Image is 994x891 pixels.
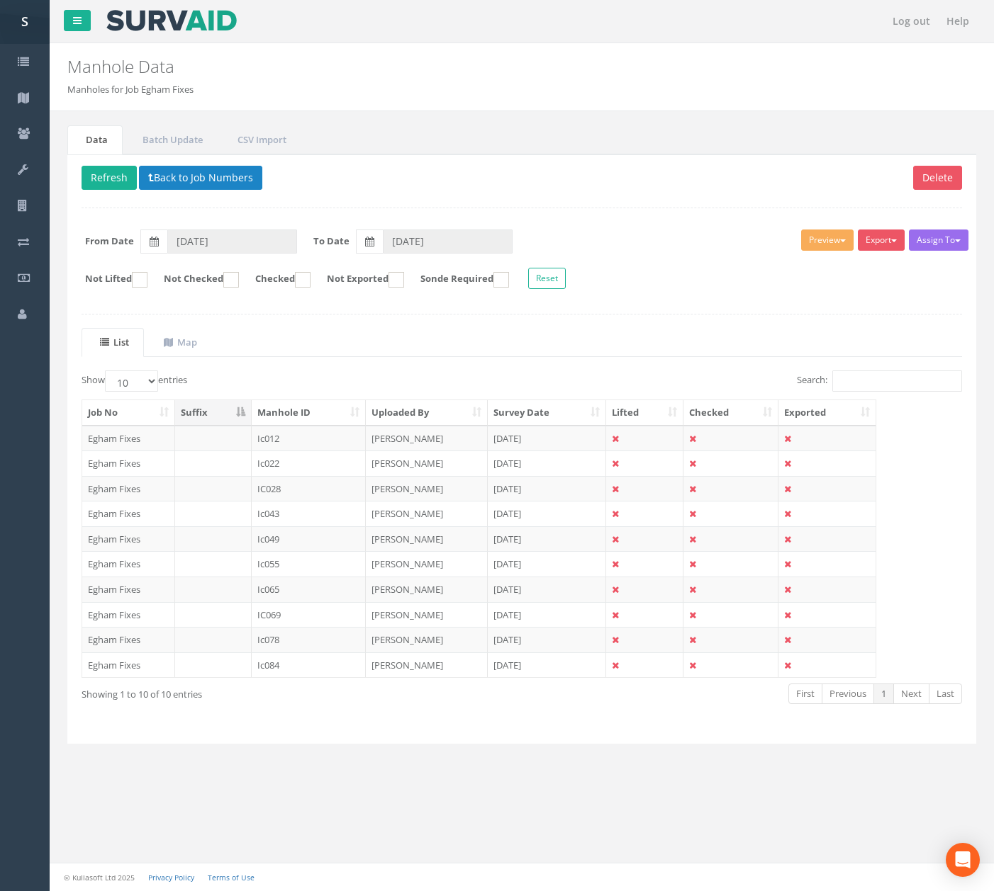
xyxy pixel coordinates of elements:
[488,551,606,577] td: [DATE]
[82,476,175,501] td: Egham Fixes
[406,272,509,288] label: Sonde Required
[366,551,488,577] td: [PERSON_NAME]
[219,125,301,154] a: CSV Import
[82,602,175,628] td: Egham Fixes
[252,627,366,652] td: Ic078
[100,336,129,348] uib-tab-heading: List
[832,370,962,392] input: Search:
[67,57,821,76] h2: Manhole Data
[366,400,488,426] th: Uploaded By: activate to sort column ascending
[488,602,606,628] td: [DATE]
[252,526,366,552] td: Ic049
[145,328,212,357] a: Map
[82,328,144,357] a: List
[366,526,488,552] td: [PERSON_NAME]
[252,577,366,602] td: Ic065
[488,526,606,552] td: [DATE]
[488,450,606,476] td: [DATE]
[82,652,175,678] td: Egham Fixes
[64,873,135,883] small: © Kullasoft Ltd 2025
[71,272,147,288] label: Not Lifted
[488,400,606,426] th: Survey Date: activate to sort column ascending
[913,166,962,190] button: Delete
[82,627,175,652] td: Egham Fixes
[252,501,366,526] td: Ic043
[148,873,194,883] a: Privacy Policy
[858,229,905,251] button: Export
[822,683,874,704] a: Previous
[366,450,488,476] td: [PERSON_NAME]
[82,166,137,190] button: Refresh
[929,683,962,704] a: Last
[873,683,894,704] a: 1
[82,426,175,451] td: Egham Fixes
[366,577,488,602] td: [PERSON_NAME]
[82,400,175,426] th: Job No: activate to sort column ascending
[366,476,488,501] td: [PERSON_NAME]
[124,125,218,154] a: Batch Update
[488,426,606,451] td: [DATE]
[252,602,366,628] td: IC069
[788,683,822,704] a: First
[67,83,194,96] li: Manholes for Job Egham Fixes
[797,370,962,392] label: Search:
[528,267,566,288] button: Reset
[909,229,968,251] button: Assign To
[82,526,175,552] td: Egham Fixes
[175,400,252,426] th: Suffix: activate to sort column descending
[383,229,513,254] input: To Date
[488,577,606,602] td: [DATE]
[366,602,488,628] td: [PERSON_NAME]
[105,370,158,392] select: Showentries
[801,229,854,251] button: Preview
[488,476,606,501] td: [DATE]
[82,501,175,526] td: Egham Fixes
[313,234,350,247] label: To Date
[252,450,366,476] td: Ic022
[67,125,123,154] a: Data
[82,682,436,701] div: Showing 1 to 10 of 10 entries
[366,652,488,678] td: [PERSON_NAME]
[252,426,366,451] td: Ic012
[488,652,606,678] td: [DATE]
[488,501,606,526] td: [DATE]
[82,450,175,476] td: Egham Fixes
[252,652,366,678] td: Ic084
[488,627,606,652] td: [DATE]
[683,400,778,426] th: Checked: activate to sort column ascending
[82,370,187,392] label: Show entries
[82,551,175,577] td: Egham Fixes
[366,501,488,526] td: [PERSON_NAME]
[313,272,404,288] label: Not Exported
[167,229,297,254] input: From Date
[241,272,311,288] label: Checked
[82,577,175,602] td: Egham Fixes
[150,272,239,288] label: Not Checked
[252,476,366,501] td: IC028
[208,873,255,883] a: Terms of Use
[778,400,876,426] th: Exported: activate to sort column ascending
[606,400,684,426] th: Lifted: activate to sort column ascending
[946,843,980,877] div: Open Intercom Messenger
[252,400,366,426] th: Manhole ID: activate to sort column ascending
[252,551,366,577] td: Ic055
[366,627,488,652] td: [PERSON_NAME]
[164,336,197,348] uib-tab-heading: Map
[85,234,134,247] label: From Date
[893,683,929,704] a: Next
[366,426,488,451] td: [PERSON_NAME]
[139,166,262,190] button: Back to Job Numbers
